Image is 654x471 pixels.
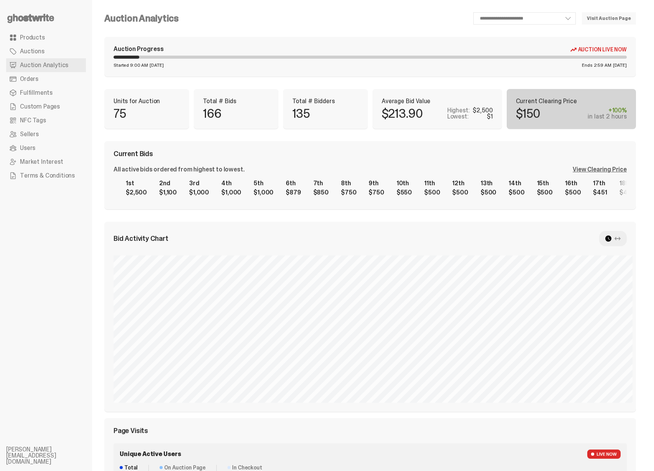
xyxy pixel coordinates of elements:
div: 3rd [189,180,209,186]
div: $1,000 [189,189,209,196]
span: [DATE] [613,63,627,68]
span: Current Bids [114,150,153,157]
span: NFC Tags [20,117,46,124]
div: $750 [341,189,356,196]
p: Total # Bids [203,98,269,104]
span: Auction Analytics [20,62,68,68]
h4: Auction Analytics [104,14,179,23]
div: $500 [452,189,468,196]
div: 13th [481,180,496,186]
span: Page Visits [114,427,148,434]
div: 2nd [159,180,177,186]
p: 135 [292,107,310,120]
span: Auction Live Now [578,46,627,53]
span: Fulfillments [20,90,53,96]
span: Market Interest [20,159,63,165]
p: Current Clearing Price [516,98,627,104]
a: NFC Tags [6,114,86,127]
p: Lowest: [447,114,469,120]
span: Sellers [20,131,39,137]
a: Terms & Conditions [6,169,86,183]
div: 4th [221,180,241,186]
p: $213.90 [382,107,423,120]
div: 5th [254,180,273,186]
span: Unique Active Users [120,451,181,457]
div: Auction Progress [114,46,163,53]
span: Started 9:00 AM [114,63,148,68]
div: 17th [593,180,607,186]
a: Custom Pages [6,100,86,114]
a: Auction Analytics [6,58,86,72]
div: View Clearing Price [573,166,627,173]
span: Products [20,35,45,41]
div: 8th [341,180,356,186]
span: Bid Activity Chart [114,235,168,242]
p: Highest: [447,107,470,114]
div: 1st [126,180,147,186]
p: 166 [203,107,222,120]
div: $1,000 [221,189,241,196]
span: Ends 2:59 AM [582,63,611,68]
span: Auctions [20,48,44,54]
a: Visit Auction Page [582,12,636,25]
p: Average Bid Value [382,98,493,104]
div: 10th [397,180,412,186]
div: 16th [565,180,581,186]
li: [PERSON_NAME][EMAIL_ADDRESS][DOMAIN_NAME] [6,446,98,465]
p: $150 [516,107,540,120]
a: Sellers [6,127,86,141]
div: $451 [593,189,607,196]
span: [DATE] [150,63,163,68]
span: Orders [20,76,38,82]
div: 18th [619,180,635,186]
p: Units for Auction [114,98,180,104]
div: $879 [286,189,301,196]
span: Terms & Conditions [20,173,75,179]
a: Fulfillments [6,86,86,100]
div: $500 [537,189,553,196]
div: $1,000 [254,189,273,196]
div: $500 [509,189,524,196]
div: 6th [286,180,301,186]
div: $2,500 [126,189,147,196]
div: $1,100 [159,189,177,196]
div: $2,500 [473,107,493,114]
div: $500 [424,189,440,196]
a: Products [6,31,86,44]
a: Users [6,141,86,155]
span: Custom Pages [20,104,60,110]
a: Orders [6,72,86,86]
div: $450 [619,189,635,196]
div: 9th [369,180,384,186]
div: in last 2 hours [588,114,627,120]
div: +100% [588,107,627,114]
div: 14th [509,180,524,186]
a: Market Interest [6,155,86,169]
dt: In Checkout [227,465,262,470]
dt: On Auction Page [160,465,206,470]
p: 75 [114,107,126,120]
span: Users [20,145,35,151]
div: 12th [452,180,468,186]
div: 15th [537,180,553,186]
div: $1 [487,114,493,120]
dt: Total [120,465,138,470]
div: $750 [369,189,384,196]
div: $500 [565,189,581,196]
div: All active bids ordered from highest to lowest. [114,166,244,173]
div: $500 [481,189,496,196]
p: Total # Bidders [292,98,359,104]
a: Auctions [6,44,86,58]
div: $850 [313,189,329,196]
div: 7th [313,180,329,186]
div: $550 [397,189,412,196]
div: 11th [424,180,440,186]
span: LIVE NOW [587,450,621,459]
